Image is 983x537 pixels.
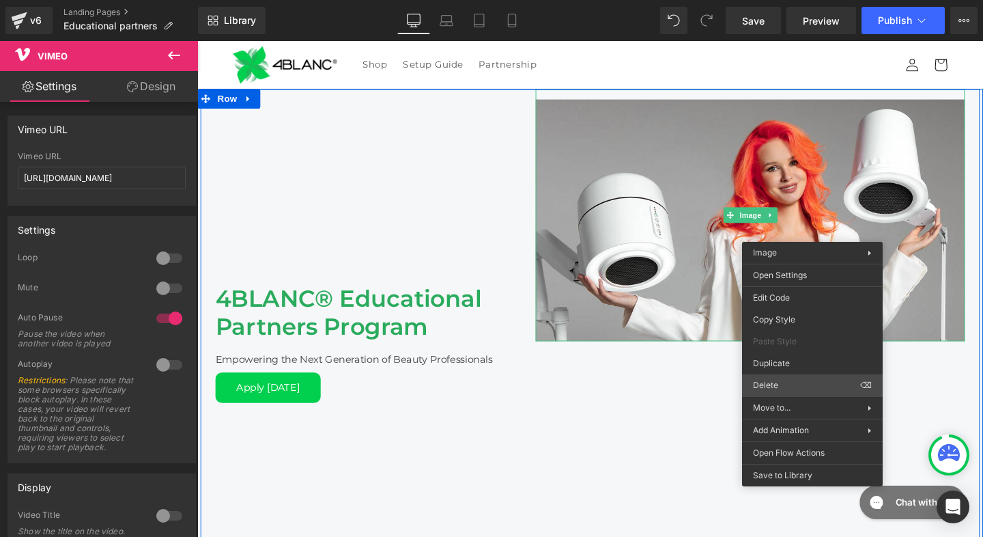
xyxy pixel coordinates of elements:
[19,316,335,343] div: Empowering the Next Generation of Beauty Professionals
[18,116,68,135] div: Vimeo URL
[567,175,596,191] span: Image
[18,152,186,161] div: Vimeo URL
[63,20,158,31] span: Educational partners
[660,7,687,34] button: Undo
[753,335,872,348] span: Paste Style
[397,7,430,34] a: Desktop
[753,292,872,304] span: Edit Code
[18,359,143,373] div: Autoplay
[753,379,860,391] span: Delete
[216,18,280,31] span: Setup Guide
[18,376,141,452] div: : Please note that some browsers specifically block autoplay. In these cases, your video will rev...
[18,252,143,266] div: Loop
[753,269,872,281] span: Open Settings
[18,527,141,536] div: Show the title on the video.
[878,15,912,26] span: Publish
[430,7,463,34] a: Laptop
[198,7,266,34] a: New Library
[18,375,65,385] a: Restrictions
[860,379,872,391] span: ⌫
[753,469,872,482] span: Save to Library
[496,7,528,34] a: Mobile
[27,12,44,29] div: v6
[18,510,143,524] div: Video Title
[753,357,872,370] span: Duplicate
[19,257,335,315] h1: 4BLANC® Educational Partners Program
[463,7,496,34] a: Tablet
[38,5,147,45] img: 4BLANC
[296,18,357,31] span: Partnership
[288,10,365,39] a: Partnership
[18,329,141,348] div: Pause the video when another video is played
[18,282,143,297] div: Mute
[63,7,198,18] a: Landing Pages
[693,7,720,34] button: Redo
[753,424,868,437] span: Add Animation
[689,463,812,508] iframe: Gorgias live chat messenger
[753,447,872,459] span: Open Flow Actions
[18,474,51,493] div: Display
[208,10,288,39] a: Setup Guide
[742,14,765,28] span: Save
[38,51,68,61] span: Vimeo
[753,314,872,326] span: Copy Style
[102,71,201,102] a: Design
[753,402,868,414] span: Move to...
[937,491,969,523] div: Open Intercom Messenger
[224,14,256,27] span: Library
[166,10,208,39] a: Shop
[18,217,55,236] div: Settings
[595,175,610,191] a: Expand / Collapse
[19,348,130,381] a: Apply [DATE]
[753,247,777,258] span: Image
[174,18,200,31] span: Shop
[861,7,945,34] button: Publish
[803,14,840,28] span: Preview
[786,7,856,34] a: Preview
[950,7,978,34] button: More
[5,7,53,34] a: v6
[18,312,143,327] div: Auto Pause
